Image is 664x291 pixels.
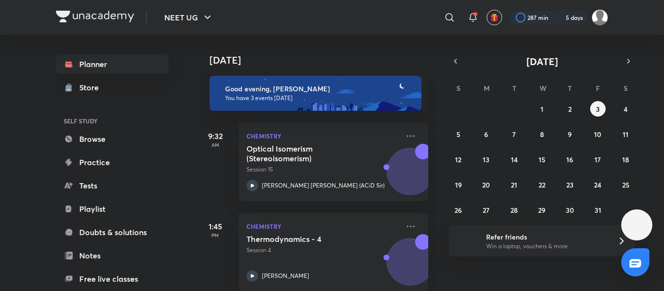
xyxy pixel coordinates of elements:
[624,104,628,114] abbr: October 4, 2025
[462,54,622,68] button: [DATE]
[210,54,438,66] h4: [DATE]
[56,11,134,25] a: Company Logo
[512,130,516,139] abbr: October 7, 2025
[262,272,309,280] p: [PERSON_NAME]
[540,130,544,139] abbr: October 8, 2025
[596,84,600,93] abbr: Friday
[568,130,572,139] abbr: October 9, 2025
[590,202,606,218] button: October 31, 2025
[79,82,105,93] div: Store
[568,104,572,114] abbr: October 2, 2025
[158,8,219,27] button: NEET UG
[526,55,558,68] span: [DATE]
[56,11,134,22] img: Company Logo
[566,205,574,215] abbr: October 30, 2025
[455,180,462,189] abbr: October 19, 2025
[451,202,466,218] button: October 26, 2025
[539,180,545,189] abbr: October 22, 2025
[56,246,169,265] a: Notes
[507,202,522,218] button: October 28, 2025
[246,221,399,232] p: Chemistry
[487,10,502,25] button: avatar
[490,13,499,22] img: avatar
[618,126,633,142] button: October 11, 2025
[623,130,629,139] abbr: October 11, 2025
[594,155,601,164] abbr: October 17, 2025
[624,84,628,93] abbr: Saturday
[483,155,489,164] abbr: October 13, 2025
[618,177,633,192] button: October 25, 2025
[507,177,522,192] button: October 21, 2025
[455,155,461,164] abbr: October 12, 2025
[478,177,494,192] button: October 20, 2025
[196,221,235,232] h5: 1:45
[456,130,460,139] abbr: October 5, 2025
[590,101,606,117] button: October 3, 2025
[594,205,601,215] abbr: October 31, 2025
[56,269,169,289] a: Free live classes
[486,242,606,251] p: Win a laptop, vouchers & more
[618,101,633,117] button: October 4, 2025
[196,130,235,142] h5: 9:32
[622,155,629,164] abbr: October 18, 2025
[534,152,550,167] button: October 15, 2025
[534,126,550,142] button: October 8, 2025
[56,78,169,97] a: Store
[486,232,606,242] h6: Refer friends
[596,104,600,114] abbr: October 3, 2025
[56,176,169,195] a: Tests
[56,153,169,172] a: Practice
[539,155,545,164] abbr: October 15, 2025
[534,177,550,192] button: October 22, 2025
[618,152,633,167] button: October 18, 2025
[562,177,577,192] button: October 23, 2025
[478,202,494,218] button: October 27, 2025
[507,152,522,167] button: October 14, 2025
[538,205,545,215] abbr: October 29, 2025
[562,202,577,218] button: October 30, 2025
[56,199,169,219] a: Playlist
[451,177,466,192] button: October 19, 2025
[451,126,466,142] button: October 5, 2025
[246,234,367,244] h5: Thermodynamics - 4
[456,231,476,251] img: referral
[592,9,608,26] img: Amisha Rani
[562,152,577,167] button: October 16, 2025
[210,76,421,111] img: evening
[512,84,516,93] abbr: Tuesday
[387,153,434,200] img: Avatar
[507,126,522,142] button: October 7, 2025
[246,246,399,255] p: Session 4
[246,144,367,163] h5: Optical Isomerism (Stereoisomerism)
[246,165,399,174] p: Session 15
[540,84,546,93] abbr: Wednesday
[56,54,169,74] a: Planner
[56,113,169,129] h6: SELF STUDY
[484,130,488,139] abbr: October 6, 2025
[56,129,169,149] a: Browse
[590,152,606,167] button: October 17, 2025
[631,219,643,231] img: ttu
[541,104,543,114] abbr: October 1, 2025
[568,84,572,93] abbr: Thursday
[511,180,517,189] abbr: October 21, 2025
[196,142,235,148] p: AM
[225,85,413,93] h6: Good evening, [PERSON_NAME]
[594,180,601,189] abbr: October 24, 2025
[534,202,550,218] button: October 29, 2025
[483,205,489,215] abbr: October 27, 2025
[594,130,601,139] abbr: October 10, 2025
[196,232,235,238] p: PM
[534,101,550,117] button: October 1, 2025
[511,155,518,164] abbr: October 14, 2025
[484,84,489,93] abbr: Monday
[622,180,629,189] abbr: October 25, 2025
[451,152,466,167] button: October 12, 2025
[454,205,462,215] abbr: October 26, 2025
[566,155,573,164] abbr: October 16, 2025
[554,13,564,22] img: streak
[590,126,606,142] button: October 10, 2025
[262,181,384,190] p: [PERSON_NAME] [PERSON_NAME] (ACiD Sir)
[56,223,169,242] a: Doubts & solutions
[566,180,574,189] abbr: October 23, 2025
